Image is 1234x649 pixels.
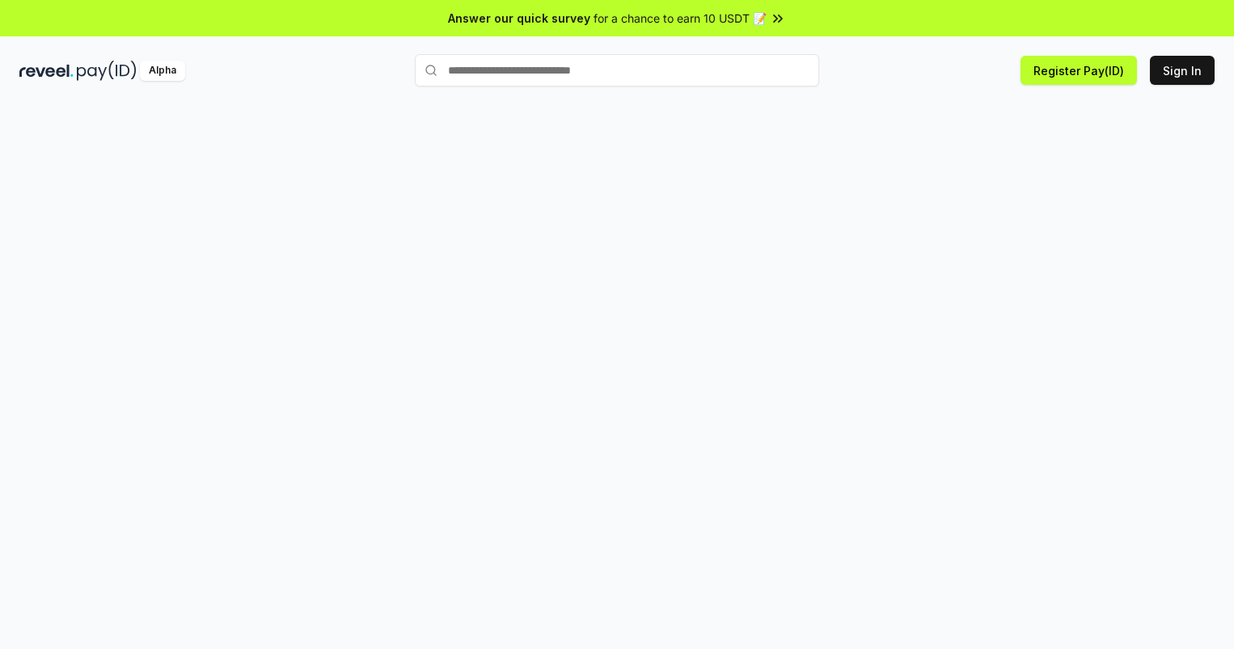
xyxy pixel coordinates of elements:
[1021,56,1137,85] button: Register Pay(ID)
[1150,56,1215,85] button: Sign In
[19,61,74,81] img: reveel_dark
[448,10,590,27] span: Answer our quick survey
[140,61,185,81] div: Alpha
[77,61,137,81] img: pay_id
[594,10,767,27] span: for a chance to earn 10 USDT 📝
